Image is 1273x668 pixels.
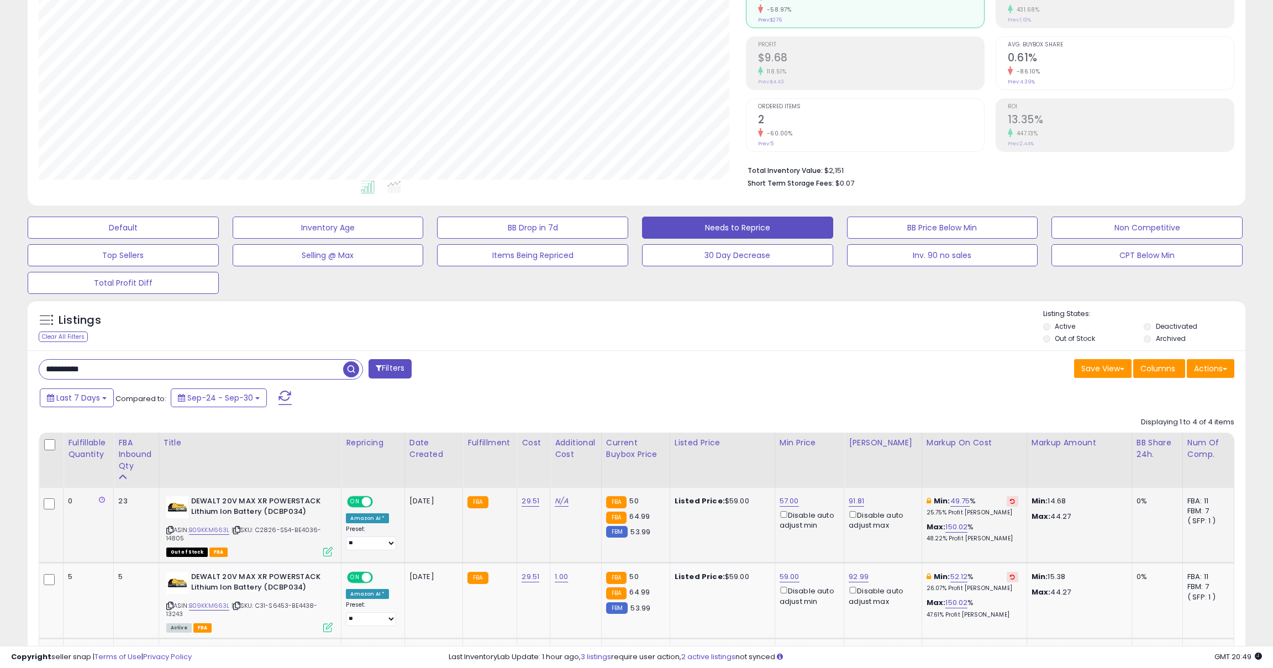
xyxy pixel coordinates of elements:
[1137,572,1174,582] div: 0%
[56,392,100,403] span: Last 7 Days
[629,587,650,597] span: 64.99
[950,571,968,582] a: 52.12
[934,571,950,582] b: Min:
[1008,78,1035,85] small: Prev: 4.39%
[748,166,823,175] b: Total Inventory Value:
[606,587,627,599] small: FBA
[166,496,333,555] div: ASIN:
[118,496,150,506] div: 23
[371,497,389,507] span: OFF
[437,244,628,266] button: Items Being Repriced
[675,437,770,449] div: Listed Price
[927,522,946,532] b: Max:
[675,571,725,582] b: Listed Price:
[1013,129,1038,138] small: 447.13%
[1008,140,1034,147] small: Prev: 2.44%
[467,496,488,508] small: FBA
[1043,309,1246,319] p: Listing States:
[1008,51,1234,66] h2: 0.61%
[927,535,1018,543] p: 48.22% Profit [PERSON_NAME]
[1051,244,1243,266] button: CPT Below Min
[780,571,799,582] a: 59.00
[763,67,787,76] small: 118.51%
[849,496,864,507] a: 91.81
[748,163,1226,176] li: $2,151
[1008,113,1234,128] h2: 13.35%
[847,244,1038,266] button: Inv. 90 no sales
[68,572,105,582] div: 5
[522,571,539,582] a: 29.51
[522,437,545,449] div: Cost
[763,6,792,14] small: -58.97%
[94,651,141,662] a: Terms of Use
[1032,571,1048,582] strong: Min:
[927,585,1018,592] p: 26.07% Profit [PERSON_NAME]
[1008,17,1031,23] small: Prev: 1.61%
[945,522,967,533] a: 150.02
[371,573,389,582] span: OFF
[1032,572,1123,582] p: 15.38
[1074,359,1132,378] button: Save View
[346,513,389,523] div: Amazon AI *
[522,496,539,507] a: 29.51
[191,572,325,595] b: DEWALT 20V MAX XR POWERSTACK Lithium Ion Battery (DCBP034)
[467,437,512,449] div: Fulfillment
[166,572,188,594] img: 31tvWzF8qFL._SL40_.jpg
[39,332,88,342] div: Clear All Filters
[209,548,228,557] span: FBA
[28,272,219,294] button: Total Profit Diff
[758,17,782,23] small: Prev: $276
[922,433,1027,488] th: The percentage added to the cost of goods (COGS) that forms the calculator for Min & Max prices.
[934,496,950,506] b: Min:
[171,388,267,407] button: Sep-24 - Sep-30
[1187,516,1225,526] div: ( SFP: 1 )
[1013,6,1040,14] small: 431.68%
[164,437,337,449] div: Title
[606,496,627,508] small: FBA
[1008,42,1234,48] span: Avg. Buybox Share
[630,527,650,537] span: 53.99
[143,651,192,662] a: Privacy Policy
[189,601,230,611] a: B09KKM663L
[555,496,568,507] a: N/A
[681,651,735,662] a: 2 active listings
[193,623,212,633] span: FBA
[1032,496,1048,506] strong: Min:
[1055,322,1075,331] label: Active
[748,178,834,188] b: Short Term Storage Fees:
[166,496,188,518] img: 31tvWzF8qFL._SL40_.jpg
[1055,334,1095,343] label: Out of Stock
[763,129,793,138] small: -60.00%
[606,512,627,524] small: FBA
[927,611,1018,619] p: 47.61% Profit [PERSON_NAME]
[555,437,597,460] div: Additional Cost
[166,572,333,631] div: ASIN:
[847,217,1038,239] button: BB Price Below Min
[1032,512,1123,522] p: 44.27
[346,437,399,449] div: Repricing
[1156,322,1197,331] label: Deactivated
[11,651,51,662] strong: Copyright
[1141,417,1234,428] div: Displaying 1 to 4 of 4 items
[115,393,166,404] span: Compared to:
[346,601,396,626] div: Preset:
[11,652,192,662] div: seller snap | |
[1187,572,1225,582] div: FBA: 11
[1008,104,1234,110] span: ROI
[409,437,458,460] div: Date Created
[1187,592,1225,602] div: ( SFP: 1 )
[1051,217,1243,239] button: Non Competitive
[950,496,970,507] a: 49.75
[642,217,833,239] button: Needs to Reprice
[555,571,568,582] a: 1.00
[189,525,230,535] a: B09KKM663L
[780,585,835,606] div: Disable auto adjust min
[349,497,362,507] span: ON
[1032,587,1123,597] p: 44.27
[166,623,192,633] span: All listings currently available for purchase on Amazon
[59,313,101,328] h5: Listings
[927,522,1018,543] div: %
[675,496,766,506] div: $59.00
[675,572,766,582] div: $59.00
[1187,359,1234,378] button: Actions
